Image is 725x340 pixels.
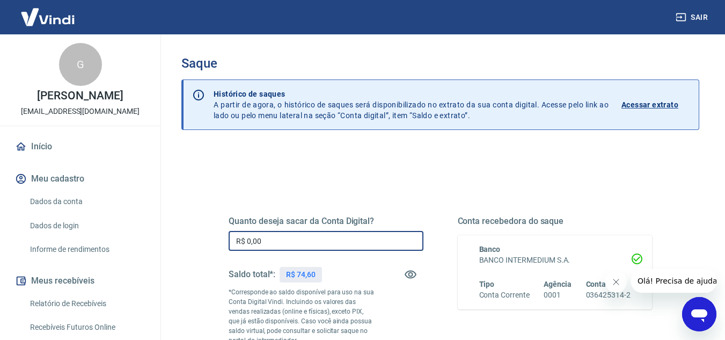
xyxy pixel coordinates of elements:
h6: BANCO INTERMEDIUM S.A. [479,255,631,266]
span: Banco [479,245,501,254]
p: [EMAIL_ADDRESS][DOMAIN_NAME] [21,106,140,117]
span: Tipo [479,280,495,288]
button: Meu cadastro [13,167,148,191]
h3: Saque [181,56,699,71]
span: Conta [586,280,606,288]
button: Sair [673,8,712,27]
p: R$ 74,60 [286,269,316,280]
iframe: Fechar mensagem [605,271,627,293]
p: Acessar extrato [621,99,678,110]
h6: 036425314-2 [586,290,631,301]
button: Meus recebíveis [13,269,148,293]
div: G [59,43,102,86]
p: [PERSON_NAME] [37,90,123,102]
h6: Conta Corrente [479,290,530,301]
h6: 0001 [544,290,572,301]
a: Dados de login [26,215,148,237]
iframe: Mensagem da empresa [631,269,716,293]
img: Vindi [13,1,83,33]
span: Olá! Precisa de ajuda? [6,8,90,16]
a: Acessar extrato [621,89,690,121]
p: A partir de agora, o histórico de saques será disponibilizado no extrato da sua conta digital. Ac... [214,89,609,121]
a: Relatório de Recebíveis [26,293,148,315]
span: Agência [544,280,572,288]
a: Dados da conta [26,191,148,213]
h5: Conta recebedora do saque [458,216,653,227]
a: Início [13,135,148,158]
h5: Quanto deseja sacar da Conta Digital? [229,216,423,227]
h5: Saldo total*: [229,269,275,280]
p: Histórico de saques [214,89,609,99]
iframe: Botão para abrir a janela de mensagens [682,297,716,331]
a: Recebíveis Futuros Online [26,316,148,338]
a: Informe de rendimentos [26,238,148,261]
